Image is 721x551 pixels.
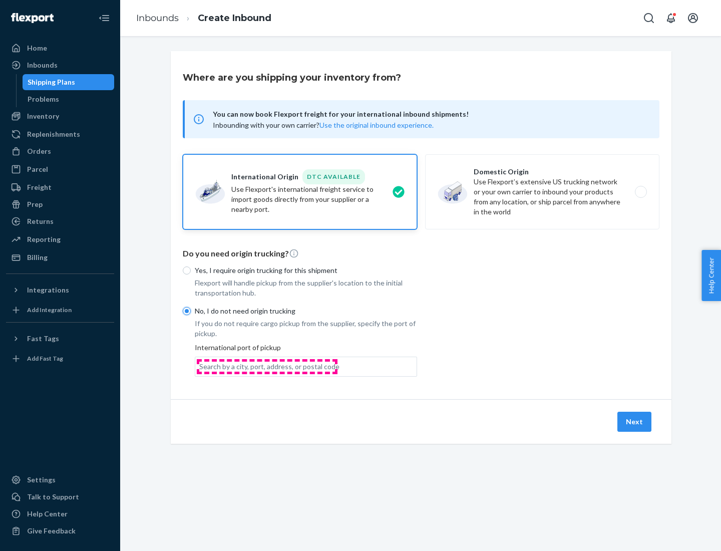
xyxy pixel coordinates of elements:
[27,146,51,156] div: Orders
[6,161,114,177] a: Parcel
[28,94,59,104] div: Problems
[195,343,417,377] div: International port of pickup
[6,351,114,367] a: Add Fast Tag
[6,143,114,159] a: Orders
[27,509,68,519] div: Help Center
[27,306,72,314] div: Add Integration
[639,8,659,28] button: Open Search Box
[6,196,114,212] a: Prep
[27,111,59,121] div: Inventory
[128,4,279,33] ol: breadcrumbs
[27,199,43,209] div: Prep
[195,319,417,339] p: If you do not require cargo pickup from the supplier, specify the port of pickup.
[27,285,69,295] div: Integrations
[27,526,76,536] div: Give Feedback
[6,302,114,318] a: Add Integration
[6,108,114,124] a: Inventory
[27,129,80,139] div: Replenishments
[6,213,114,229] a: Returns
[136,13,179,24] a: Inbounds
[213,121,434,129] span: Inbounding with your own carrier?
[27,216,54,226] div: Returns
[6,179,114,195] a: Freight
[6,126,114,142] a: Replenishments
[701,250,721,301] button: Help Center
[27,234,61,244] div: Reporting
[27,43,47,53] div: Home
[319,120,434,130] button: Use the original inbound experience.
[198,13,271,24] a: Create Inbound
[6,40,114,56] a: Home
[195,278,417,298] p: Flexport will handle pickup from the supplier's location to the initial transportation hub.
[6,472,114,488] a: Settings
[6,231,114,247] a: Reporting
[199,362,339,372] div: Search by a city, port, address, or postal code
[683,8,703,28] button: Open account menu
[27,252,48,262] div: Billing
[27,475,56,485] div: Settings
[183,248,659,259] p: Do you need origin trucking?
[661,8,681,28] button: Open notifications
[27,354,63,363] div: Add Fast Tag
[27,182,52,192] div: Freight
[195,265,417,275] p: Yes, I require origin trucking for this shipment
[183,307,191,315] input: No, I do not need origin trucking
[27,492,79,502] div: Talk to Support
[183,71,401,84] h3: Where are you shipping your inventory from?
[94,8,114,28] button: Close Navigation
[28,77,75,87] div: Shipping Plans
[6,249,114,265] a: Billing
[27,60,58,70] div: Inbounds
[6,489,114,505] a: Talk to Support
[11,13,54,23] img: Flexport logo
[6,331,114,347] button: Fast Tags
[6,57,114,73] a: Inbounds
[183,266,191,274] input: Yes, I require origin trucking for this shipment
[6,523,114,539] button: Give Feedback
[213,108,647,120] span: You can now book Flexport freight for your international inbound shipments!
[27,164,48,174] div: Parcel
[6,506,114,522] a: Help Center
[27,334,59,344] div: Fast Tags
[6,282,114,298] button: Integrations
[23,74,115,90] a: Shipping Plans
[195,306,417,316] p: No, I do not need origin trucking
[23,91,115,107] a: Problems
[617,412,651,432] button: Next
